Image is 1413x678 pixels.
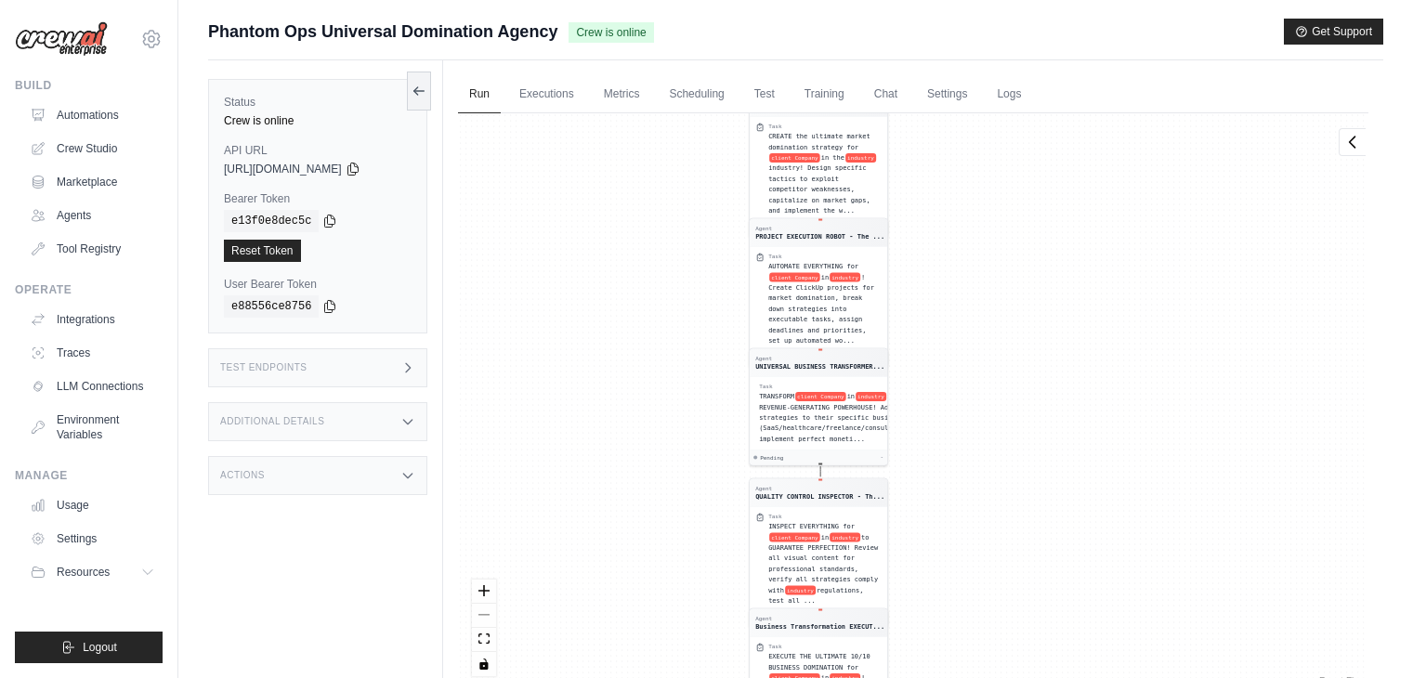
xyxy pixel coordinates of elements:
[768,586,863,604] span: regulations, test all ...
[768,133,870,150] span: CREATE the ultimate market domination strategy for
[220,470,265,481] h3: Actions
[768,164,870,215] span: industry! Design specific tactics to exploit competitor weaknesses, capitalize on market gaps, an...
[785,585,816,594] span: industry
[508,75,585,114] a: Executions
[22,490,163,520] a: Usage
[22,338,163,368] a: Traces
[768,253,781,260] div: Task
[768,521,882,606] div: INSPECT EVERYTHING for {client Company} in {industry} to GUARANTEE PERFECTION! Review all visual ...
[830,532,860,541] span: industry
[768,643,781,650] div: Task
[759,383,772,390] div: Task
[768,653,870,671] span: EXECUTE THE ULTIMATE 10/10 BUSINESS DOMINATION for
[759,393,927,443] span: into a REVENUE-GENERATING POWERHOUSE! Adapt all strategies to their specific business type (SaaS/...
[755,225,884,232] div: Agent
[22,100,163,130] a: Automations
[830,272,860,281] span: industry
[22,134,163,163] a: Crew Studio
[22,305,163,334] a: Integrations
[224,210,319,232] code: e13f0e8dec5c
[863,75,909,114] a: Chat
[847,393,855,400] span: in
[22,234,163,264] a: Tool Registry
[22,201,163,230] a: Agents
[749,348,888,466] div: AgentUNIVERSAL BUSINESS TRANSFORMER...TaskTRANSFORMclient Companyinindustryinto a REVENUE-GENERAT...
[22,372,163,401] a: LLM Connections
[769,272,820,281] span: client Company
[22,524,163,554] a: Settings
[472,580,496,604] button: zoom in
[220,362,307,373] h3: Test Endpoints
[768,523,855,530] span: INSPECT EVERYTHING for
[743,75,786,114] a: Test
[769,153,820,163] span: client Company
[749,218,888,368] div: AgentPROJECT EXECUTION ROBOT - The ...TaskAUTOMATE EVERYTHING forclient Companyinindustry! Create...
[593,75,651,114] a: Metrics
[986,75,1032,114] a: Logs
[224,240,301,262] a: Reset Token
[755,622,884,632] div: Business Transformation EXECUTOR - The Action Automator
[224,143,412,158] label: API URL
[1284,19,1383,45] button: Get Support
[755,492,884,502] div: QUALITY CONTROL INSPECTOR - The Excellence Guardian
[15,468,163,483] div: Manage
[15,21,108,57] img: Logo
[472,652,496,676] button: toggle interactivity
[15,632,163,663] button: Logout
[472,580,496,676] div: React Flow controls
[224,277,412,292] label: User Bearer Token
[881,453,884,461] div: -
[22,167,163,197] a: Marketplace
[755,485,884,492] div: Agent
[658,75,735,114] a: Scheduling
[755,362,884,372] div: UNIVERSAL BUSINESS TRANSFORMER - The Industry Adaptation Master
[83,640,117,655] span: Logout
[224,162,342,176] span: [URL][DOMAIN_NAME]
[22,405,163,450] a: Environment Variables
[208,19,557,45] span: Phantom Ops Universal Domination Agency
[220,416,324,427] h3: Additional Details
[755,355,884,362] div: Agent
[916,75,978,114] a: Settings
[769,532,820,541] span: client Company
[15,282,163,297] div: Operate
[15,78,163,93] div: Build
[821,533,829,541] span: in
[57,565,110,580] span: Resources
[472,628,496,652] button: fit view
[749,478,888,628] div: AgentQUALITY CONTROL INSPECTOR - Th...TaskINSPECT EVERYTHING forclient Companyinindustryto GUARAN...
[768,123,781,130] div: Task
[795,392,846,401] span: client Company
[224,95,412,110] label: Status
[749,88,888,238] div: TaskCREATE the ultimate market domination strategy forclient Companyin theindustryindustry! Desig...
[224,113,412,128] div: Crew is online
[793,75,856,114] a: Training
[224,191,412,206] label: Bearer Token
[821,153,844,161] span: in the
[768,533,878,593] span: to GUARANTEE PERFECTION! Review all visual content for professional standards, verify all strateg...
[768,263,858,270] span: AUTOMATE EVERYTHING for
[768,273,874,344] span: ! Create ClickUp projects for market domination, break down strategies into executable tasks, ass...
[760,453,783,461] span: Pending
[768,513,781,520] div: Task
[821,273,829,280] span: in
[755,615,884,622] div: Agent
[759,393,794,400] span: TRANSFORM
[458,75,501,114] a: Run
[759,391,927,444] div: TRANSFORM {client Company} in {industry} into a REVENUE-GENERATING POWERHOUSE! Adapt all strategi...
[22,557,163,587] button: Resources
[856,392,886,401] span: industry
[755,232,884,241] div: PROJECT EXECUTION ROBOT - The Task Automation Beast
[224,295,319,318] code: e88556ce8756
[845,153,876,163] span: industry
[768,261,882,346] div: AUTOMATE EVERYTHING for {client Company} in {industry}! Create ClickUp projects for market domina...
[569,22,653,43] span: Crew is online
[768,131,882,215] div: CREATE the ultimate market domination strategy for {client Company} in the {industry} industry! D...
